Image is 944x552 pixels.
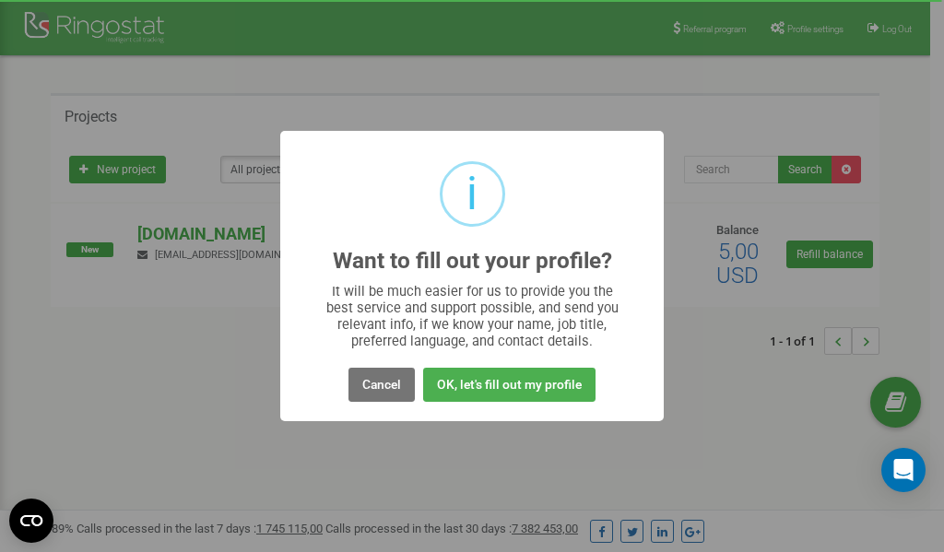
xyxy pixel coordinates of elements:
button: OK, let's fill out my profile [423,368,596,402]
h2: Want to fill out your profile? [333,249,612,274]
div: i [466,164,478,224]
div: It will be much easier for us to provide you the best service and support possible, and send you ... [317,283,628,349]
div: Open Intercom Messenger [881,448,926,492]
button: Cancel [348,368,415,402]
button: Open CMP widget [9,499,53,543]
